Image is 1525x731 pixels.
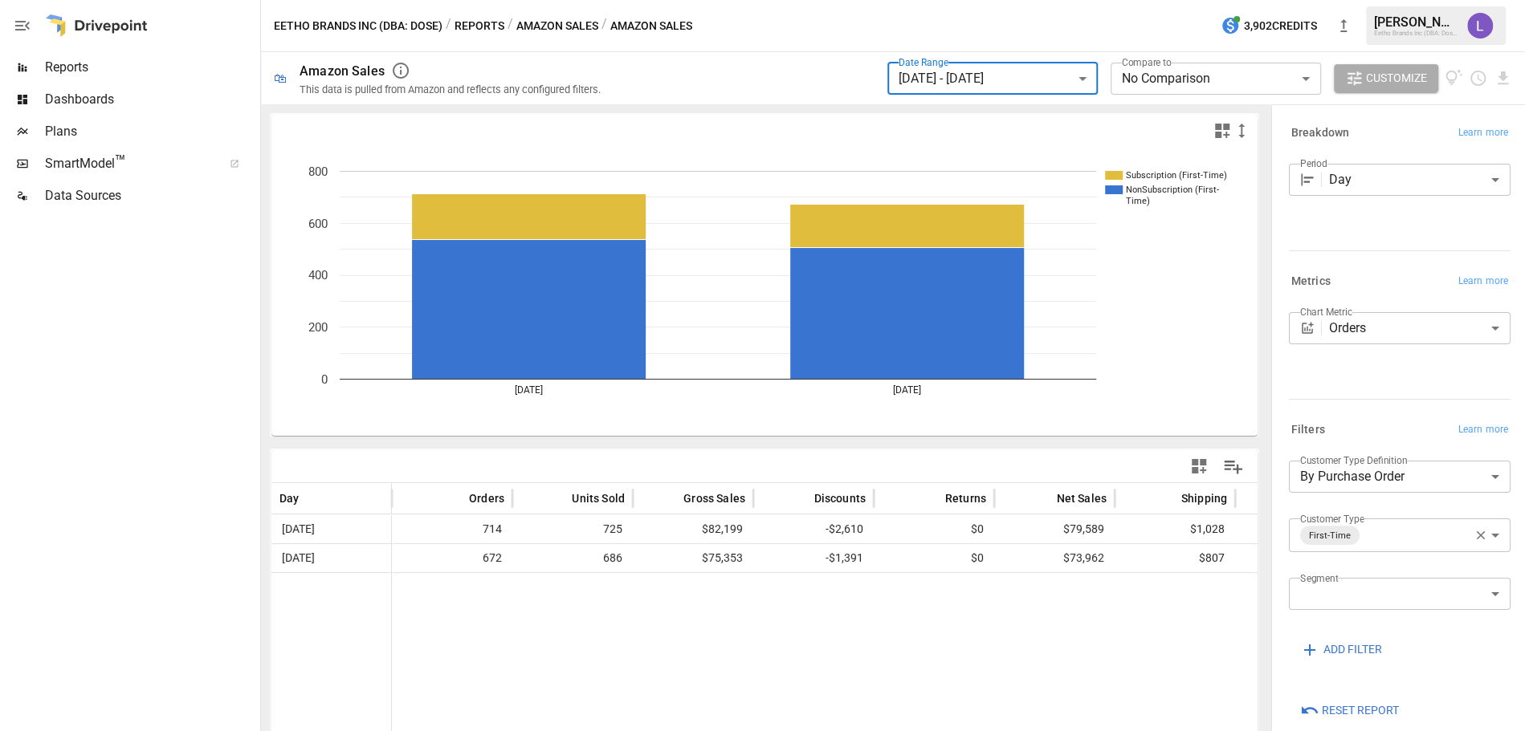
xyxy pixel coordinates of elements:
[1300,156,1327,170] label: Period
[945,490,986,506] span: Returns
[469,490,504,506] span: Orders
[274,71,287,86] div: 🛍
[1323,640,1382,660] span: ADD FILTER
[446,16,451,36] div: /
[1469,69,1487,87] button: Schedule report
[1289,696,1410,725] button: Reset Report
[1329,312,1511,344] div: Orders
[1458,3,1503,48] button: Lindsay North
[893,384,921,396] text: [DATE]
[1126,170,1227,181] text: Subscription (First-Time)
[572,490,625,506] span: Units Sold
[548,487,570,510] button: Sort
[45,186,257,205] span: Data Sources
[1329,164,1511,196] div: Day
[1291,273,1331,290] h6: Metrics
[813,490,866,506] span: Discounts
[274,16,442,36] button: Eetho Brands Inc (DBA: Dose)
[300,63,385,79] div: Amazon Sales
[301,487,324,510] button: Sort
[445,487,467,510] button: Sort
[1056,490,1107,506] span: Net Sales
[1032,487,1054,510] button: Sort
[1289,461,1511,493] div: By Purchase Order
[1123,515,1227,543] span: $1,028
[1445,64,1463,93] button: View documentation
[271,147,1242,436] svg: A chart.
[400,515,504,543] span: 714
[300,83,601,95] div: This data is pulled from Amazon and reflects any configured filters.
[789,487,812,510] button: Sort
[1300,571,1338,585] label: Segment
[1374,14,1458,30] div: [PERSON_NAME]
[641,515,745,543] span: $82,199
[308,217,328,231] text: 600
[899,55,948,69] label: Date Range
[1215,449,1251,485] button: Manage Columns
[308,164,328,179] text: 800
[516,16,598,36] button: Amazon Sales
[1243,515,1348,543] span: $7
[45,58,257,77] span: Reports
[641,544,745,572] span: $75,353
[1327,10,1360,42] button: New version available, click to update!
[45,154,212,173] span: SmartModel
[1322,701,1399,721] span: Reset Report
[279,544,317,572] span: [DATE]
[887,63,1098,95] div: [DATE] - [DATE]
[1467,13,1493,39] img: Lindsay North
[1111,63,1321,95] div: No Comparison
[520,515,625,543] span: 725
[1300,305,1352,319] label: Chart Metric
[279,515,317,543] span: [DATE]
[1243,544,1348,572] span: $270
[882,515,986,543] span: $0
[1289,636,1393,664] button: ADD FILTER
[683,490,745,506] span: Gross Sales
[1126,185,1219,195] text: NonSubscription (First-
[1244,16,1317,36] span: 3,902 Credits
[1181,490,1227,506] span: Shipping
[308,268,328,282] text: 400
[308,320,328,335] text: 200
[1002,515,1107,543] span: $79,589
[601,16,607,36] div: /
[1002,544,1107,572] span: $73,962
[115,152,126,172] span: ™
[515,384,543,396] text: [DATE]
[279,490,300,506] span: Day
[1374,30,1458,37] div: Eetho Brands Inc (DBA: Dose)
[882,544,986,572] span: $0
[455,16,504,36] button: Reports
[520,544,625,572] span: 686
[1157,487,1180,510] button: Sort
[45,90,257,109] span: Dashboards
[1214,11,1323,41] button: 3,902Credits
[1123,544,1227,572] span: $807
[321,372,328,387] text: 0
[761,544,866,572] span: -$1,391
[1303,526,1357,545] span: First-Time
[761,515,866,543] span: -$2,610
[45,122,257,141] span: Plans
[1334,64,1438,93] button: Customize
[1300,512,1364,526] label: Customer Type
[1458,274,1508,290] span: Learn more
[1300,453,1408,467] label: Customer Type Definition
[508,16,513,36] div: /
[400,544,504,572] span: 672
[1366,68,1427,88] span: Customize
[1458,125,1508,141] span: Learn more
[1494,69,1512,87] button: Download report
[921,487,944,510] button: Sort
[1291,421,1325,439] h6: Filters
[659,487,682,510] button: Sort
[1122,55,1172,69] label: Compare to
[1291,124,1349,142] h6: Breakdown
[1126,196,1150,206] text: Time)
[1458,422,1508,438] span: Learn more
